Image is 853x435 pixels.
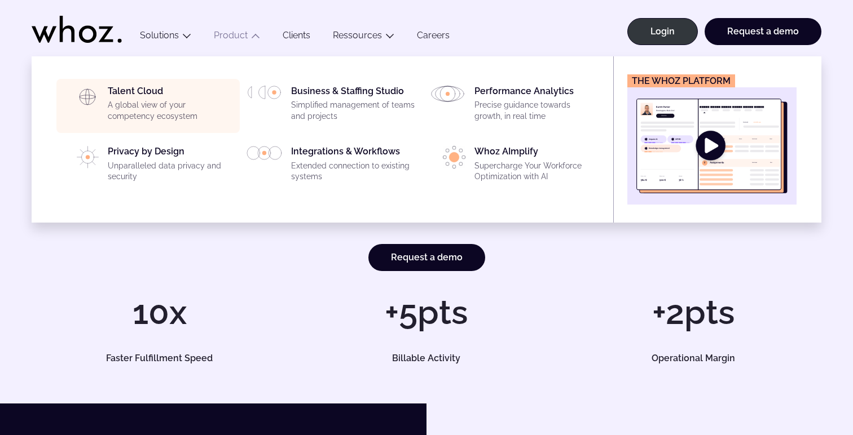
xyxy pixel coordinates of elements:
a: The Whoz platform [627,74,797,205]
h5: Billable Activity [311,354,542,363]
a: Ressources [333,30,382,41]
img: PICTO_ECLAIRER-1-e1756198033837.png [443,146,465,168]
figcaption: The Whoz platform [627,74,735,87]
div: Integrations & Workflows [291,146,416,187]
button: Ressources [322,30,406,45]
div: Business & Staffing Studio [291,86,416,126]
a: Integrations & WorkflowsExtended connection to existing systems [247,146,416,187]
h1: +2pts [566,295,821,329]
p: Precise guidance towards growth, in real time [474,100,600,122]
a: Login [627,18,698,45]
div: Talent Cloud [108,86,233,126]
button: Solutions [129,30,203,45]
a: Clients [271,30,322,45]
img: HP_PICTO_GESTION-PORTEFEUILLE-PROJETS.svg [247,86,282,99]
h5: Operational Margin [578,354,808,363]
p: Supercharge Your Workforce Optimization with AI [474,161,600,183]
h5: Faster Fulfillment Speed [45,354,275,363]
a: Product [214,30,248,41]
img: PICTO_INTEGRATION.svg [247,146,282,160]
div: Privacy by Design [108,146,233,187]
a: Business & Staffing StudioSimplified management of teams and projects [247,86,416,126]
a: Performance AnalyticsPrecise guidance towards growth, in real time [430,86,600,126]
p: Extended connection to existing systems [291,161,416,183]
button: Product [203,30,271,45]
div: Whoz AImplify [474,146,600,187]
iframe: Chatbot [779,361,837,419]
a: Request a demo [368,244,485,271]
a: Request a demo [705,18,821,45]
h1: 10x [32,295,287,329]
a: Careers [406,30,461,45]
p: Simplified management of teams and projects [291,100,416,122]
a: Talent CloudA global view of your competency ecosystem [63,86,233,126]
div: Performance Analytics [474,86,600,126]
a: Whoz AImplifySupercharge Your Workforce Optimization with AI [430,146,600,187]
a: Privacy by DesignUnparalleled data privacy and security [63,146,233,187]
h1: +5pts [298,295,554,329]
img: HP_PICTO_CARTOGRAPHIE-1.svg [76,86,99,108]
p: Unparalleled data privacy and security [108,161,233,183]
p: A global view of your competency ecosystem [108,100,233,122]
img: HP_PICTO_ANALYSE_DE_PERFORMANCES.svg [430,86,465,102]
img: PICTO_CONFIANCE_NUMERIQUE.svg [77,146,99,168]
